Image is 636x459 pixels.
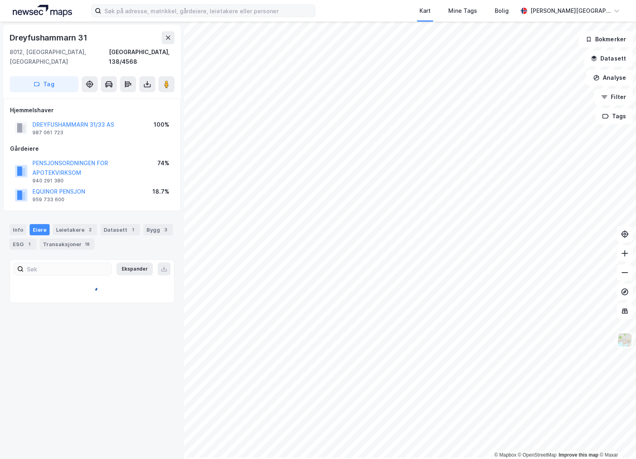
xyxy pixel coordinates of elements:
[162,226,170,234] div: 3
[586,70,633,86] button: Analyse
[10,76,78,92] button: Tag
[32,129,63,136] div: 987 061 723
[596,108,633,124] button: Tags
[579,31,633,47] button: Bokmerker
[86,226,94,234] div: 2
[10,144,174,154] div: Gårdeiere
[116,263,153,275] button: Ekspander
[32,196,64,203] div: 959 733 600
[129,226,137,234] div: 1
[83,240,91,248] div: 18
[143,224,173,235] div: Bygg
[10,47,109,67] div: 8012, [GEOGRAPHIC_DATA], [GEOGRAPHIC_DATA]
[419,6,431,16] div: Kart
[10,105,174,115] div: Hjemmelshaver
[518,452,557,458] a: OpenStreetMap
[32,178,64,184] div: 940 291 380
[30,224,50,235] div: Eiere
[617,332,632,348] img: Z
[448,6,477,16] div: Mine Tags
[13,5,72,17] img: logo.a4113a55bc3d86da70a041830d287a7e.svg
[154,120,169,129] div: 100%
[559,452,598,458] a: Improve this map
[10,31,89,44] div: Dreyfushammarn 31
[86,280,98,293] img: spinner.a6d8c91a73a9ac5275cf975e30b51cfb.svg
[40,239,94,250] div: Transaksjoner
[494,452,516,458] a: Mapbox
[157,158,169,168] div: 74%
[495,6,509,16] div: Bolig
[100,224,140,235] div: Datasett
[10,224,26,235] div: Info
[594,89,633,105] button: Filter
[53,224,97,235] div: Leietakere
[152,187,169,196] div: 18.7%
[25,240,33,248] div: 1
[530,6,610,16] div: [PERSON_NAME][GEOGRAPHIC_DATA]
[101,5,315,17] input: Søk på adresse, matrikkel, gårdeiere, leietakere eller personer
[24,263,111,275] input: Søk
[109,47,175,67] div: [GEOGRAPHIC_DATA], 138/4568
[10,239,36,250] div: ESG
[584,51,633,67] button: Datasett
[596,421,636,459] iframe: Chat Widget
